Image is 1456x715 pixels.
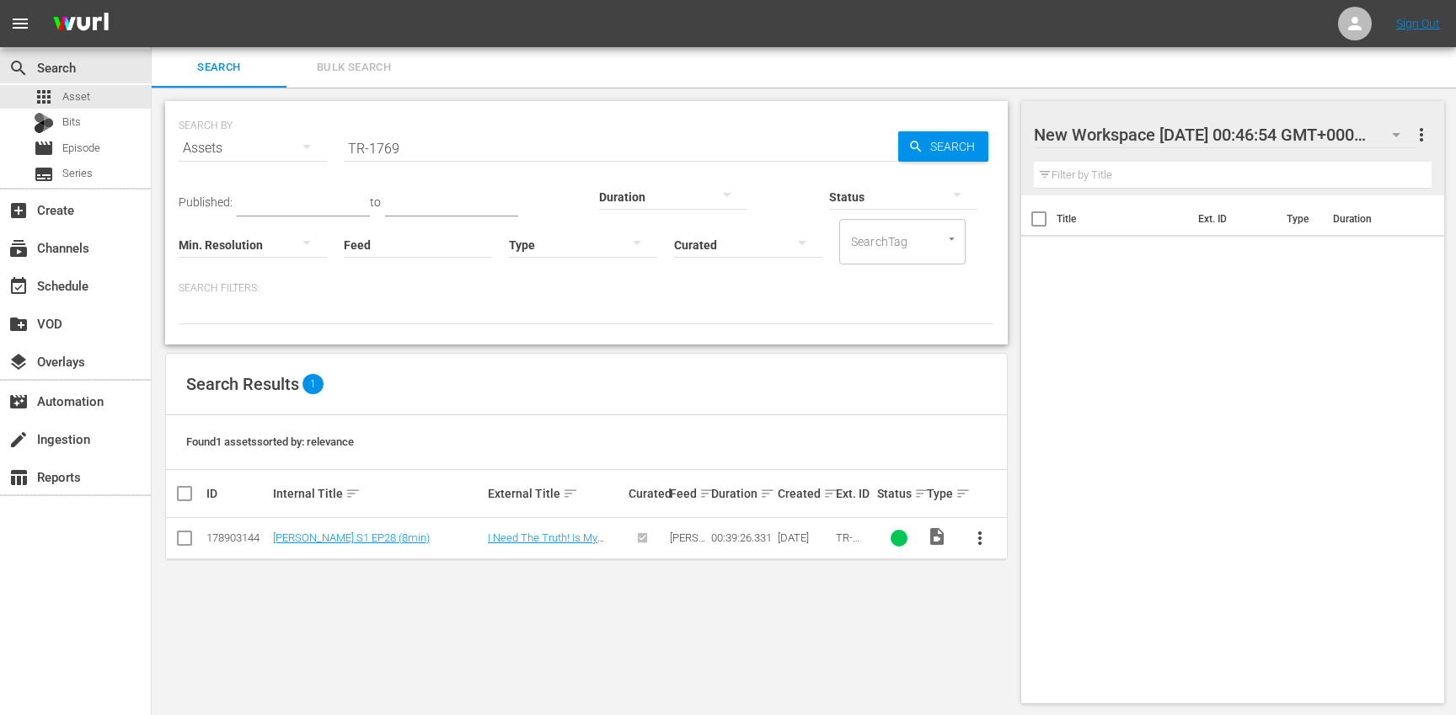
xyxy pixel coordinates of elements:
div: Ext. ID [836,487,872,500]
div: New Workspace [DATE] 00:46:54 GMT+0000 [1034,111,1416,158]
div: ID [206,487,268,500]
a: Sign Out [1396,17,1440,30]
span: to [370,195,381,209]
span: Reports [8,467,29,488]
span: [PERSON_NAME] [670,531,706,569]
span: sort [914,486,929,501]
div: Curated [629,487,665,500]
div: Feed [670,483,706,504]
div: Internal Title [273,483,483,504]
th: Title [1057,195,1188,243]
span: 0 [1367,119,1388,154]
div: Status [877,483,922,504]
button: Open [944,231,960,247]
span: sort [563,486,578,501]
p: Search Filters: [179,281,994,296]
a: [PERSON_NAME] S1 EP28 (8min) [273,531,430,544]
span: Channels [8,238,29,259]
span: Schedule [8,276,29,296]
span: Found 1 assets sorted by: relevance [186,435,354,448]
span: Episode [62,140,100,157]
button: Search [898,131,988,162]
button: more_vert [1411,115,1432,155]
span: Search [8,58,29,78]
div: [DATE] [778,531,831,544]
span: Asset [62,88,90,105]
th: Type [1277,195,1323,243]
span: more_vert [1411,125,1432,145]
span: menu [10,13,30,34]
div: Bits [34,113,54,133]
span: Ingestion [8,430,29,450]
div: External Title [488,483,624,504]
span: sort [823,486,838,501]
span: sort [699,486,715,501]
span: Create [8,200,29,221]
th: Duration [1323,195,1424,243]
div: Created [778,483,831,504]
span: more_vert [970,528,990,548]
span: Bulk Search [297,58,411,77]
span: VOD [8,314,29,334]
span: sort [345,486,361,501]
div: 178903144 [206,531,268,544]
div: Duration [711,483,773,504]
span: Bits [62,114,81,131]
span: Overlays [8,352,29,372]
span: Search [923,131,988,162]
span: Search Results [186,374,299,394]
span: Series [62,165,93,182]
img: ans4CAIJ8jUAAAAAAAAAAAAAAAAAAAAAAAAgQb4GAAAAAAAAAAAAAAAAAAAAAAAAJMjXAAAAAAAAAAAAAAAAAAAAAAAAgAT5G... [40,4,121,44]
span: 1 [302,374,324,394]
span: Automation [8,392,29,412]
button: more_vert [960,518,1000,558]
span: Published: [179,195,233,209]
span: sort [760,486,775,501]
div: Assets [179,125,327,172]
div: 00:39:26.331 [711,531,773,544]
div: Type [927,483,955,504]
span: Asset [34,87,54,107]
span: sort [955,486,971,501]
span: TR-1769 [836,531,859,557]
span: Series [34,164,54,184]
span: Video [927,526,947,547]
span: Search [162,58,276,77]
span: Episode [34,138,54,158]
th: Ext. ID [1188,195,1277,243]
a: I Need The Truth! Is My Fiancee Leading A Secret Double Sex Life? [488,531,609,569]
